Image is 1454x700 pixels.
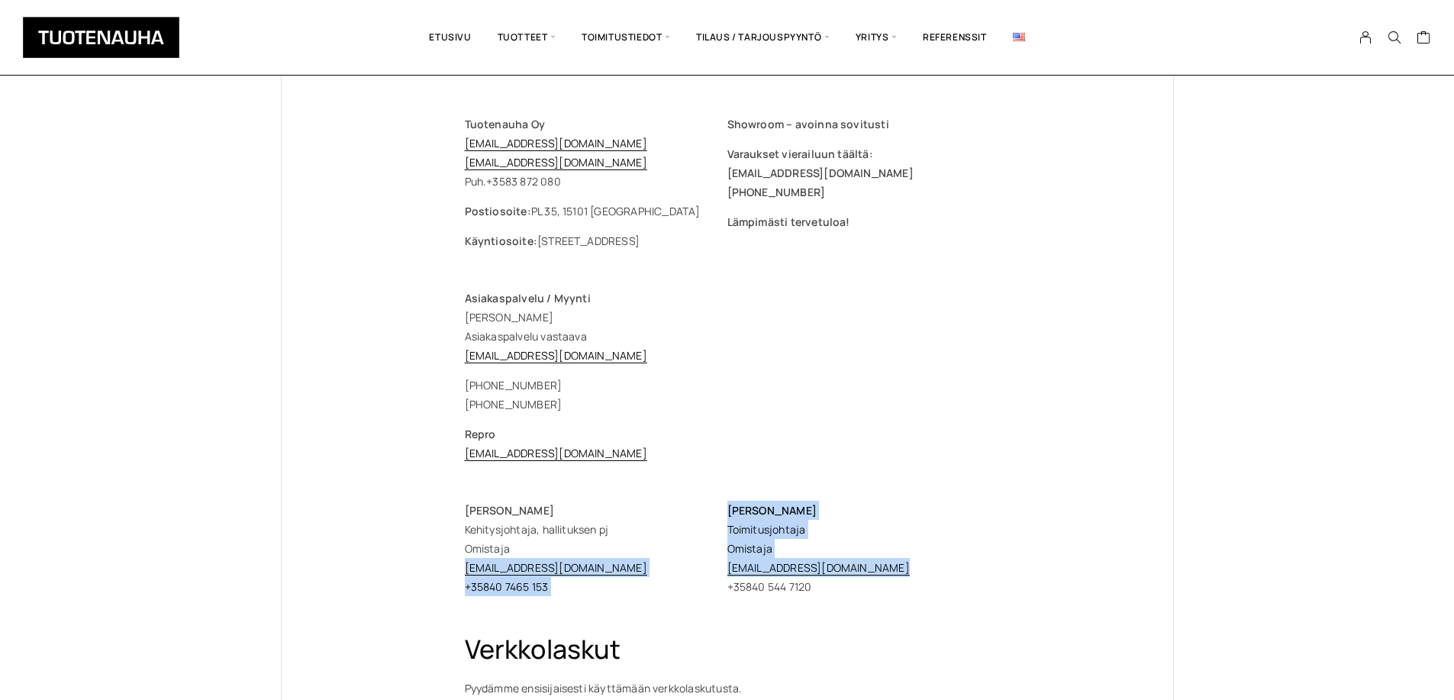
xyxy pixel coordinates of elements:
b: Postiosoite: [465,204,531,218]
span: [EMAIL_ADDRESS][DOMAIN_NAME] [727,166,914,180]
h2: Verkkolaskut [465,634,990,663]
span: Tuotenauha Oy [465,117,545,131]
span: Toimitusjohtaja [727,522,806,537]
a: My Account [1351,31,1381,44]
a: [EMAIL_ADDRESS][DOMAIN_NAME] [727,560,910,575]
span: +358 [486,174,511,189]
img: English [1013,33,1025,41]
a: [EMAIL_ADDRESS][DOMAIN_NAME] [465,155,647,169]
span: Tuotteet [485,11,569,63]
a: [EMAIL_ADDRESS][DOMAIN_NAME] [465,136,647,150]
a: [EMAIL_ADDRESS][DOMAIN_NAME] [465,560,647,575]
a: Cart [1417,30,1431,48]
strong: Asiakaspalvelu / Myynti [465,291,591,305]
span: Showroom – avoinna sovitusti [727,117,889,131]
a: Etusivu [416,11,484,63]
img: Tuotenauha Oy [23,17,179,58]
span: 40 544 7120 [752,579,811,594]
span: +358 [465,579,490,594]
p: Pyydämme ensisijaisesti käyttämään verkkolaskutusta. [465,679,990,698]
span: Yritys [843,11,910,63]
span: +358 [727,579,753,594]
span: Lämpimästi tervetuloa! [727,215,850,229]
span: Kehitysjohtaja, hallituksen pj [465,522,609,537]
p: Puh. 3 872 080 [465,115,727,191]
a: [EMAIL_ADDRESS][DOMAIN_NAME] [465,446,647,460]
strong: Repro [465,427,496,441]
b: Käyntiosoite: [465,234,537,248]
span: Omistaja [727,541,773,556]
a: Referenssit [910,11,1000,63]
p: [PERSON_NAME] Asiakaspalvelu vastaava [465,289,990,365]
p: PL 35, 15101 [GEOGRAPHIC_DATA] [465,202,727,221]
span: Toimitustiedot [569,11,683,63]
span: Omistaja [465,541,511,556]
button: Search [1380,31,1409,44]
div: [PHONE_NUMBER] [PHONE_NUMBER] [465,376,990,414]
span: Varaukset vierailuun täältä: [727,147,873,161]
span: 40 7465 153 [489,579,548,594]
a: [EMAIL_ADDRESS][DOMAIN_NAME] [465,348,647,363]
span: [PERSON_NAME] [465,503,554,518]
span: [PHONE_NUMBER] [727,185,826,199]
span: Tilaus / Tarjouspyyntö [683,11,843,63]
p: [STREET_ADDRESS] [465,231,727,250]
span: [PERSON_NAME] [727,503,817,518]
